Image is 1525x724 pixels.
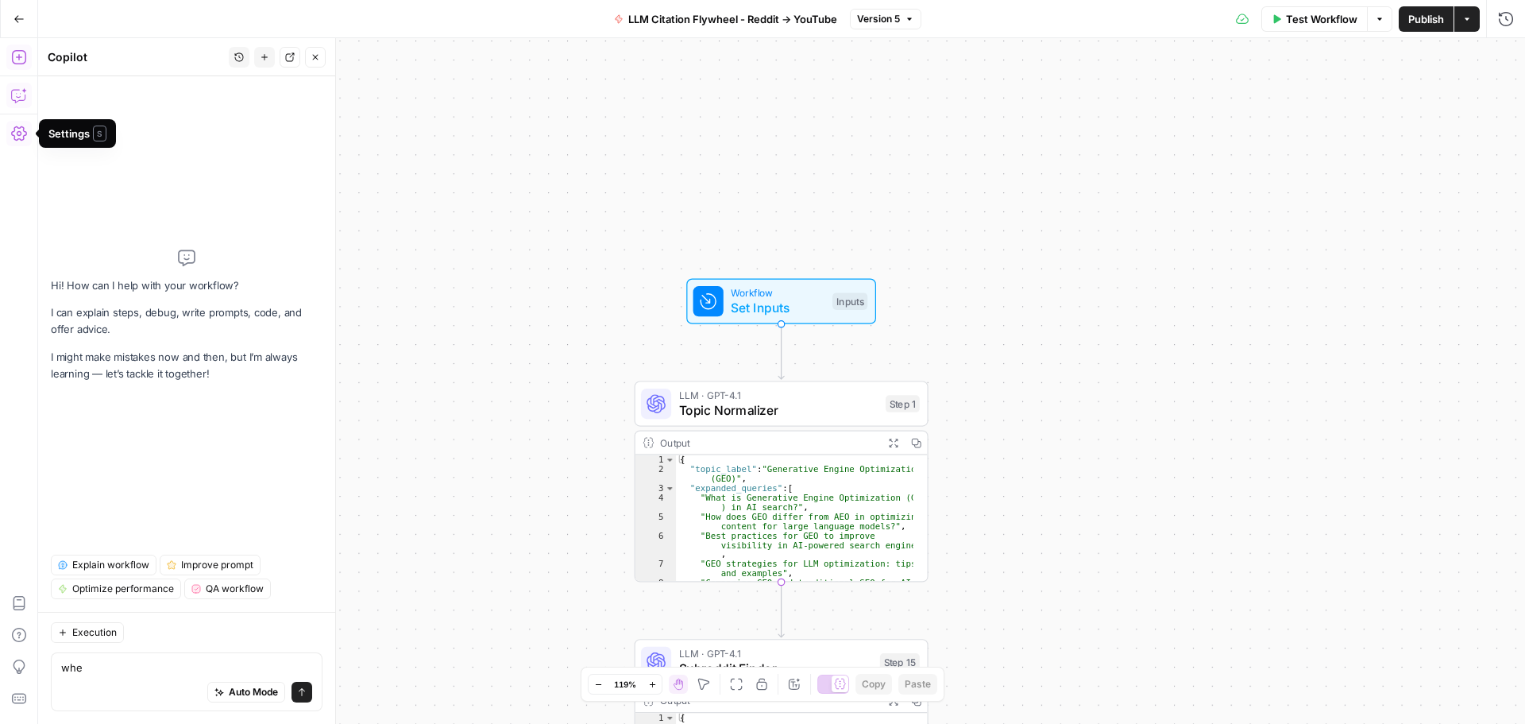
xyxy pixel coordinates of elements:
[61,660,312,676] textarea: whe
[207,682,285,703] button: Auto Mode
[51,555,156,575] button: Explain workflow
[206,582,264,596] span: QA workflow
[229,685,278,699] span: Auto Mode
[614,678,636,691] span: 119%
[48,49,224,65] div: Copilot
[51,277,322,294] p: Hi! How can I help with your workflow?
[160,555,261,575] button: Improve prompt
[51,622,124,643] button: Execution
[48,126,106,141] div: Settings
[51,349,322,382] p: I might make mistakes now and then, but I’m always learning — let’s tackle it together!
[862,677,886,691] span: Copy
[93,126,106,141] span: S
[898,674,937,695] button: Paste
[181,558,253,572] span: Improve prompt
[72,558,149,572] span: Explain workflow
[51,579,181,599] button: Optimize performance
[72,582,174,596] span: Optimize performance
[184,579,271,599] button: QA workflow
[72,625,117,640] span: Execution
[855,674,892,695] button: Copy
[51,304,322,338] p: I can explain steps, debug, write prompts, code, and offer advice.
[905,677,931,691] span: Paste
